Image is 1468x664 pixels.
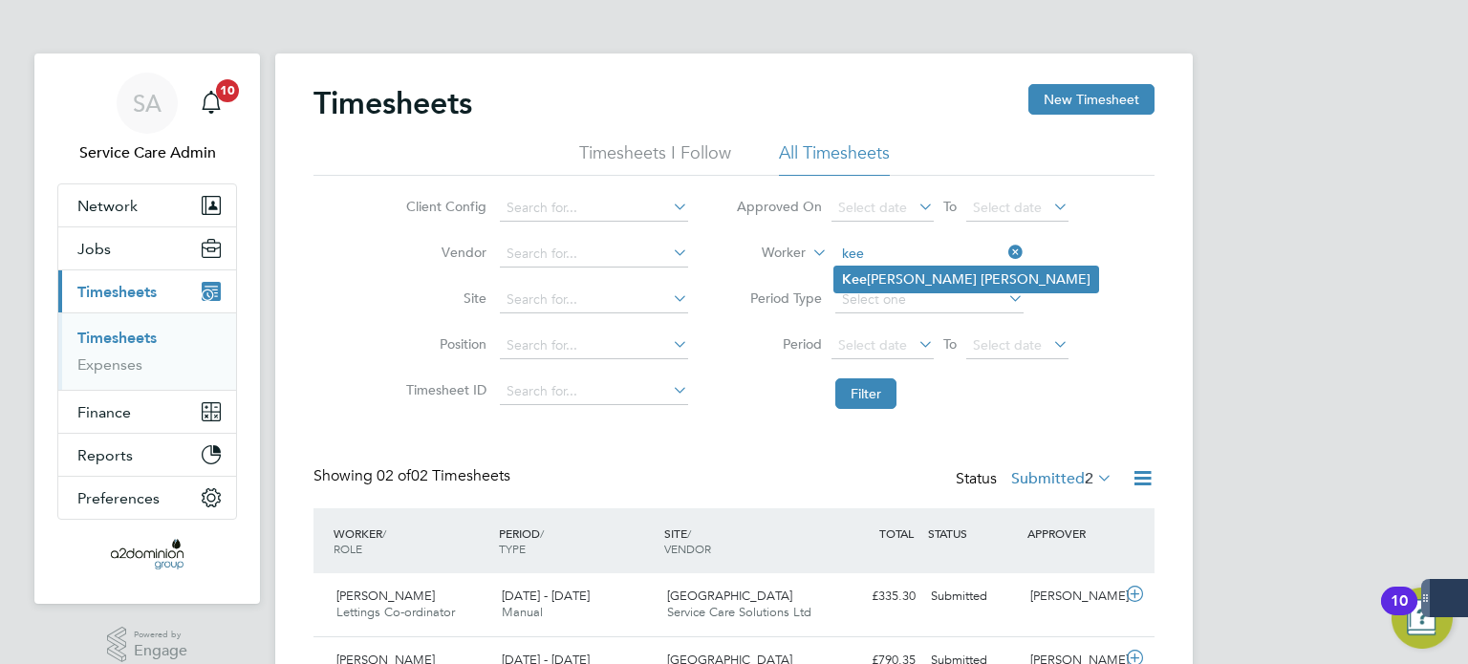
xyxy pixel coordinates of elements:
[938,332,962,356] span: To
[57,539,237,569] a: Go to home page
[133,91,162,116] span: SA
[838,336,907,353] span: Select date
[77,197,138,215] span: Network
[336,604,455,620] span: Lettings Co-ordinator
[824,581,923,612] div: £335.30
[77,403,131,421] span: Finance
[500,241,688,268] input: Search for...
[58,434,236,476] button: Reports
[879,525,914,541] span: TOTAL
[659,516,825,566] div: SITE
[400,289,486,307] label: Site
[842,271,867,288] b: Kee
[58,391,236,433] button: Finance
[107,627,188,663] a: Powered byEngage
[502,588,590,604] span: [DATE] - [DATE]
[400,381,486,398] label: Timesheet ID
[500,287,688,313] input: Search for...
[400,244,486,261] label: Vendor
[377,466,411,485] span: 02 of
[400,335,486,353] label: Position
[500,332,688,359] input: Search for...
[58,270,236,312] button: Timesheets
[57,141,237,164] span: Service Care Admin
[736,289,822,307] label: Period Type
[579,141,731,176] li: Timesheets I Follow
[838,199,907,216] span: Select date
[973,336,1042,353] span: Select date
[1023,516,1122,550] div: APPROVER
[77,489,160,507] span: Preferences
[540,525,544,541] span: /
[1023,581,1122,612] div: [PERSON_NAME]
[938,194,962,219] span: To
[77,283,157,301] span: Timesheets
[1391,601,1408,626] div: 10
[973,199,1042,216] span: Select date
[134,627,187,643] span: Powered by
[1028,84,1155,115] button: New Timesheet
[329,516,494,566] div: WORKER
[400,198,486,215] label: Client Config
[382,525,386,541] span: /
[835,378,896,409] button: Filter
[667,604,811,620] span: Service Care Solutions Ltd
[1392,588,1453,649] button: Open Resource Center, 10 new notifications
[687,525,691,541] span: /
[34,54,260,604] nav: Main navigation
[835,241,1024,268] input: Search for...
[664,541,711,556] span: VENDOR
[58,312,236,390] div: Timesheets
[58,227,236,269] button: Jobs
[667,588,792,604] span: [GEOGRAPHIC_DATA]
[1011,469,1112,488] label: Submitted
[334,541,362,556] span: ROLE
[77,240,111,258] span: Jobs
[923,516,1023,550] div: STATUS
[736,335,822,353] label: Period
[58,184,236,226] button: Network
[111,539,183,569] img: a2dominion-logo-retina.png
[77,329,157,347] a: Timesheets
[956,466,1116,493] div: Status
[77,446,133,464] span: Reports
[313,466,514,486] div: Showing
[377,466,510,485] span: 02 Timesheets
[499,541,526,556] span: TYPE
[1085,469,1093,488] span: 2
[500,378,688,405] input: Search for...
[494,516,659,566] div: PERIOD
[835,287,1024,313] input: Select one
[500,195,688,222] input: Search for...
[313,84,472,122] h2: Timesheets
[77,355,142,374] a: Expenses
[134,643,187,659] span: Engage
[192,73,230,134] a: 10
[923,581,1023,612] div: Submitted
[336,588,435,604] span: [PERSON_NAME]
[216,79,239,102] span: 10
[779,141,890,176] li: All Timesheets
[57,73,237,164] a: SAService Care Admin
[736,198,822,215] label: Approved On
[834,267,1098,292] li: [PERSON_NAME] [PERSON_NAME]
[720,244,806,263] label: Worker
[502,604,543,620] span: Manual
[58,477,236,519] button: Preferences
